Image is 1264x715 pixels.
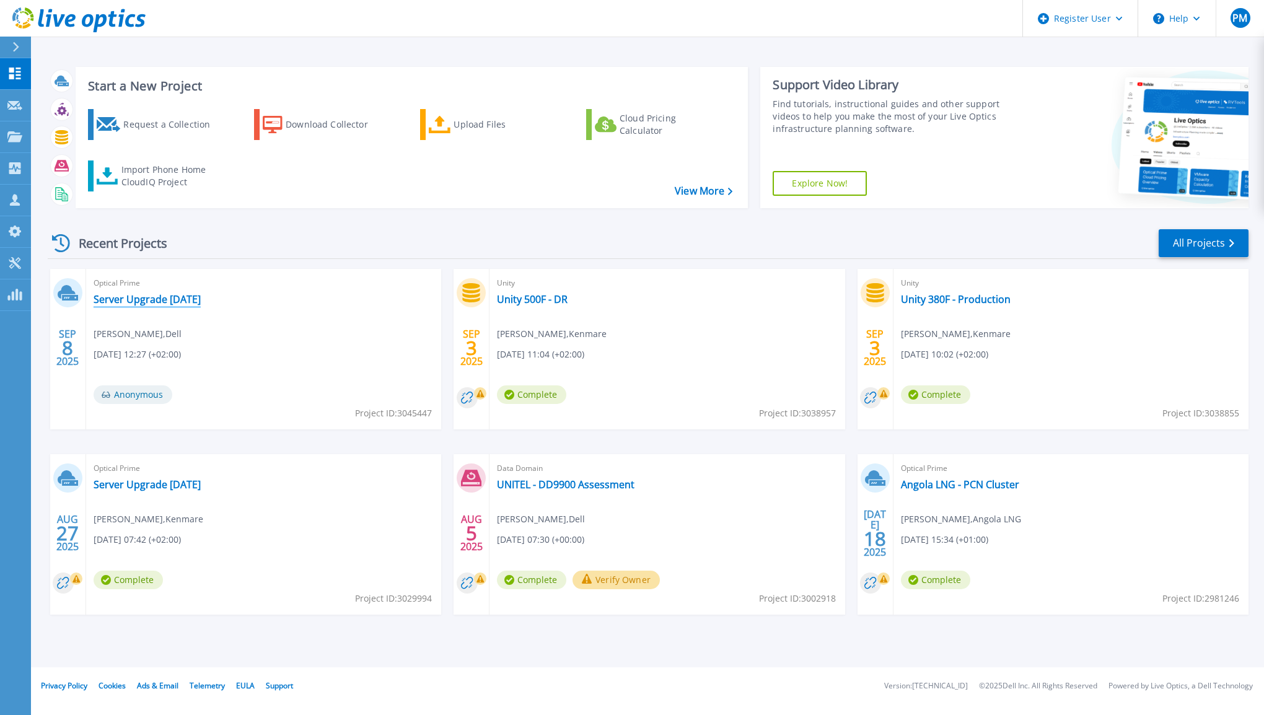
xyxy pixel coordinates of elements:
[497,571,566,589] span: Complete
[254,109,392,140] a: Download Collector
[99,680,126,691] a: Cookies
[869,343,880,353] span: 3
[497,533,584,546] span: [DATE] 07:30 (+00:00)
[586,109,724,140] a: Cloud Pricing Calculator
[94,348,181,361] span: [DATE] 12:27 (+02:00)
[454,112,553,137] div: Upload Files
[62,343,73,353] span: 8
[497,512,585,526] span: [PERSON_NAME] , Dell
[56,528,79,538] span: 27
[466,343,477,353] span: 3
[94,571,163,589] span: Complete
[864,533,886,544] span: 18
[675,185,732,197] a: View More
[123,112,222,137] div: Request a Collection
[773,77,1022,93] div: Support Video Library
[41,680,87,691] a: Privacy Policy
[94,276,434,290] span: Optical Prime
[236,680,255,691] a: EULA
[497,293,568,305] a: Unity 500F - DR
[497,385,566,404] span: Complete
[901,276,1241,290] span: Unity
[863,511,887,556] div: [DATE] 2025
[1232,13,1247,23] span: PM
[901,385,970,404] span: Complete
[620,112,719,137] div: Cloud Pricing Calculator
[1159,229,1249,257] a: All Projects
[137,680,178,691] a: Ads & Email
[94,385,172,404] span: Anonymous
[460,325,483,371] div: SEP 2025
[573,571,660,589] button: Verify Owner
[355,406,432,420] span: Project ID: 3045447
[94,512,203,526] span: [PERSON_NAME] , Kenmare
[759,592,836,605] span: Project ID: 3002918
[94,533,181,546] span: [DATE] 07:42 (+02:00)
[901,327,1011,341] span: [PERSON_NAME] , Kenmare
[497,478,634,491] a: UNITEL - DD9900 Assessment
[884,682,968,690] li: Version: [TECHNICAL_ID]
[88,109,226,140] a: Request a Collection
[466,528,477,538] span: 5
[121,164,218,188] div: Import Phone Home CloudIQ Project
[1108,682,1253,690] li: Powered by Live Optics, a Dell Technology
[979,682,1097,690] li: © 2025 Dell Inc. All Rights Reserved
[56,511,79,556] div: AUG 2025
[773,98,1022,135] div: Find tutorials, instructional guides and other support videos to help you make the most of your L...
[286,112,385,137] div: Download Collector
[901,571,970,589] span: Complete
[901,293,1011,305] a: Unity 380F - Production
[759,406,836,420] span: Project ID: 3038957
[1162,592,1239,605] span: Project ID: 2981246
[56,325,79,371] div: SEP 2025
[94,462,434,475] span: Optical Prime
[266,680,293,691] a: Support
[94,293,201,305] a: Server Upgrade [DATE]
[901,512,1021,526] span: [PERSON_NAME] , Angola LNG
[48,228,184,258] div: Recent Projects
[901,462,1241,475] span: Optical Prime
[355,592,432,605] span: Project ID: 3029994
[497,462,837,475] span: Data Domain
[497,276,837,290] span: Unity
[1162,406,1239,420] span: Project ID: 3038855
[460,511,483,556] div: AUG 2025
[88,79,732,93] h3: Start a New Project
[497,327,607,341] span: [PERSON_NAME] , Kenmare
[94,478,201,491] a: Server Upgrade [DATE]
[901,348,988,361] span: [DATE] 10:02 (+02:00)
[901,533,988,546] span: [DATE] 15:34 (+01:00)
[94,327,182,341] span: [PERSON_NAME] , Dell
[497,348,584,361] span: [DATE] 11:04 (+02:00)
[901,478,1019,491] a: Angola LNG - PCN Cluster
[863,325,887,371] div: SEP 2025
[773,171,867,196] a: Explore Now!
[190,680,225,691] a: Telemetry
[420,109,558,140] a: Upload Files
